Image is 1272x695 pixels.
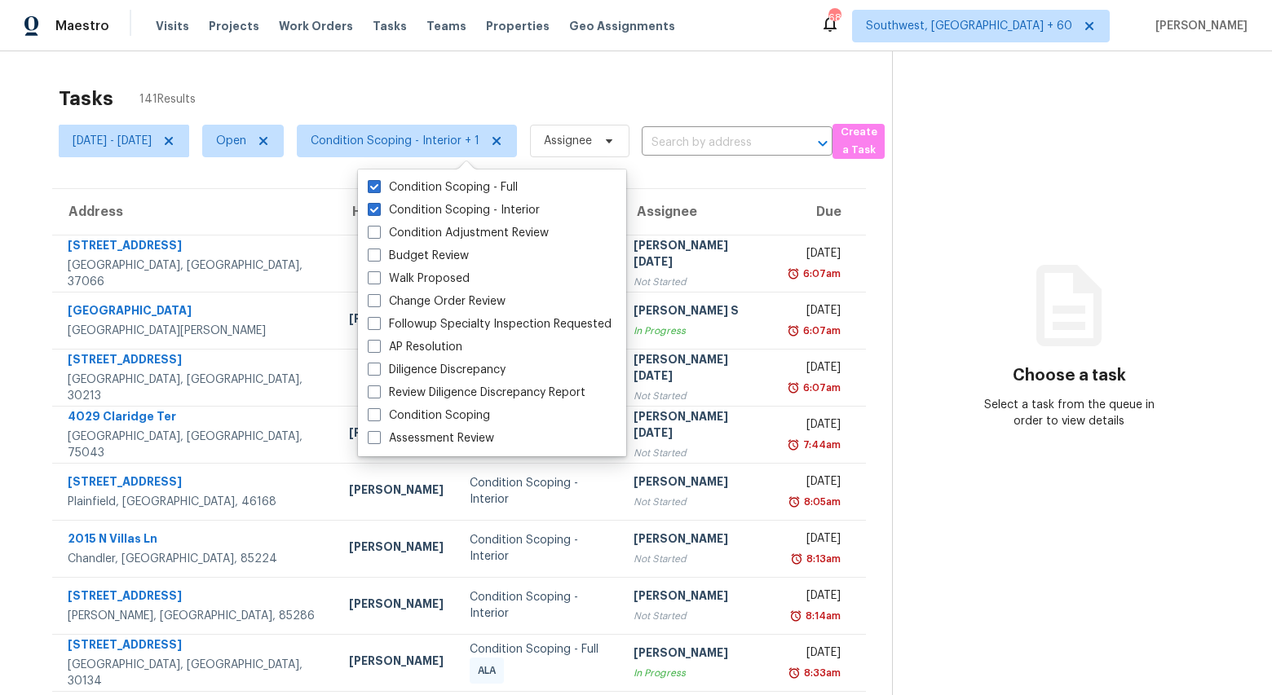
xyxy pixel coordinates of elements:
span: Teams [426,18,466,34]
div: [PERSON_NAME] S [634,302,762,323]
div: 8:13am [803,551,841,567]
div: [STREET_ADDRESS] [68,473,323,494]
span: Southwest, [GEOGRAPHIC_DATA] + 60 [866,18,1072,34]
div: 8:14am [802,608,841,624]
img: Overdue Alarm Icon [787,266,800,282]
div: [PERSON_NAME] [634,644,762,665]
img: Overdue Alarm Icon [787,323,800,339]
div: [DATE] [788,644,841,665]
div: [PERSON_NAME] [634,473,762,494]
img: Overdue Alarm Icon [789,608,802,624]
span: Open [216,133,246,149]
div: [DATE] [788,245,841,266]
span: Condition Scoping - Interior + 1 [311,133,479,149]
div: [PERSON_NAME][DATE] [634,351,762,388]
div: [PERSON_NAME][DATE] [634,408,762,445]
div: [GEOGRAPHIC_DATA] [68,302,323,323]
div: [DATE] [788,473,841,494]
div: Chandler, [GEOGRAPHIC_DATA], 85224 [68,551,323,567]
div: [STREET_ADDRESS] [68,237,323,257]
div: [GEOGRAPHIC_DATA], [GEOGRAPHIC_DATA], 30213 [68,372,323,404]
img: Overdue Alarm Icon [788,494,801,510]
div: [PERSON_NAME][DATE] [634,237,762,274]
label: Diligence Discrepancy [368,362,506,378]
div: 7:44am [800,437,841,453]
div: [PERSON_NAME] [349,482,444,502]
label: Condition Scoping [368,407,490,424]
div: [STREET_ADDRESS] [68,636,323,657]
div: [PERSON_NAME] [349,539,444,559]
img: Overdue Alarm Icon [787,437,800,453]
th: Address [52,189,336,235]
div: Condition Scoping - Full [470,641,607,658]
div: [DATE] [788,359,841,380]
label: Change Order Review [368,293,506,310]
div: [PERSON_NAME] [349,310,444,331]
input: Search by address [642,130,787,156]
span: Geo Assignments [569,18,675,34]
div: Select a task from the queue in order to view details [981,397,1158,429]
div: [STREET_ADDRESS] [68,351,323,372]
label: Walk Proposed [368,271,470,287]
div: [PERSON_NAME], [GEOGRAPHIC_DATA], 85286 [68,608,323,624]
div: Not Started [634,388,762,404]
span: Work Orders [279,18,353,34]
div: Not Started [634,445,762,461]
span: [PERSON_NAME] [1149,18,1248,34]
label: Condition Scoping - Interior [368,202,540,218]
label: Assessment Review [368,430,494,446]
span: Tasks [373,20,407,32]
button: Create a Task [833,124,885,159]
img: Overdue Alarm Icon [788,665,801,681]
div: 6:07am [800,380,841,396]
div: Not Started [634,274,762,290]
div: [PERSON_NAME] [634,587,762,608]
div: [DATE] [788,530,841,551]
div: 6:07am [800,266,841,282]
span: ALA [478,662,502,679]
div: [GEOGRAPHIC_DATA], [GEOGRAPHIC_DATA], 37066 [68,257,323,290]
label: Review Diligence Discrepancy Report [368,385,585,401]
div: Condition Scoping - Interior [470,589,607,622]
div: 8:33am [801,665,841,681]
div: [DATE] [788,416,841,437]
h2: Tasks [59,90,113,107]
th: HPM [336,189,457,235]
span: Assignee [544,133,592,149]
span: [DATE] - [DATE] [73,133,152,149]
div: 685 [828,10,840,26]
div: Not Started [634,494,762,510]
h3: Choose a task [1013,367,1126,384]
span: Maestro [55,18,109,34]
div: 8:05am [801,494,841,510]
div: [PERSON_NAME] [349,653,444,673]
div: [PERSON_NAME] [634,530,762,551]
div: In Progress [634,323,762,339]
div: [STREET_ADDRESS] [68,587,323,608]
span: 141 Results [139,91,196,108]
label: Budget Review [368,248,469,264]
label: Condition Scoping - Full [368,179,518,196]
div: [GEOGRAPHIC_DATA][PERSON_NAME] [68,323,323,339]
div: In Progress [634,665,762,681]
th: Due [775,189,866,235]
div: Not Started [634,608,762,624]
button: Open [811,132,834,155]
div: 6:07am [800,323,841,339]
div: [DATE] [788,302,841,323]
label: AP Resolution [368,339,462,355]
label: Condition Adjustment Review [368,225,549,241]
div: [PERSON_NAME] [349,424,444,445]
div: Not Started [634,551,762,567]
div: [DATE] [788,587,841,608]
div: 4029 Claridge Ter [68,408,323,429]
span: Projects [209,18,259,34]
span: Create a Task [841,123,877,161]
img: Overdue Alarm Icon [790,551,803,567]
span: Visits [156,18,189,34]
div: [PERSON_NAME] [349,596,444,616]
th: Assignee [621,189,775,235]
div: [GEOGRAPHIC_DATA], [GEOGRAPHIC_DATA], 75043 [68,429,323,461]
label: Followup Specialty Inspection Requested [368,316,612,332]
span: Properties [486,18,550,34]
